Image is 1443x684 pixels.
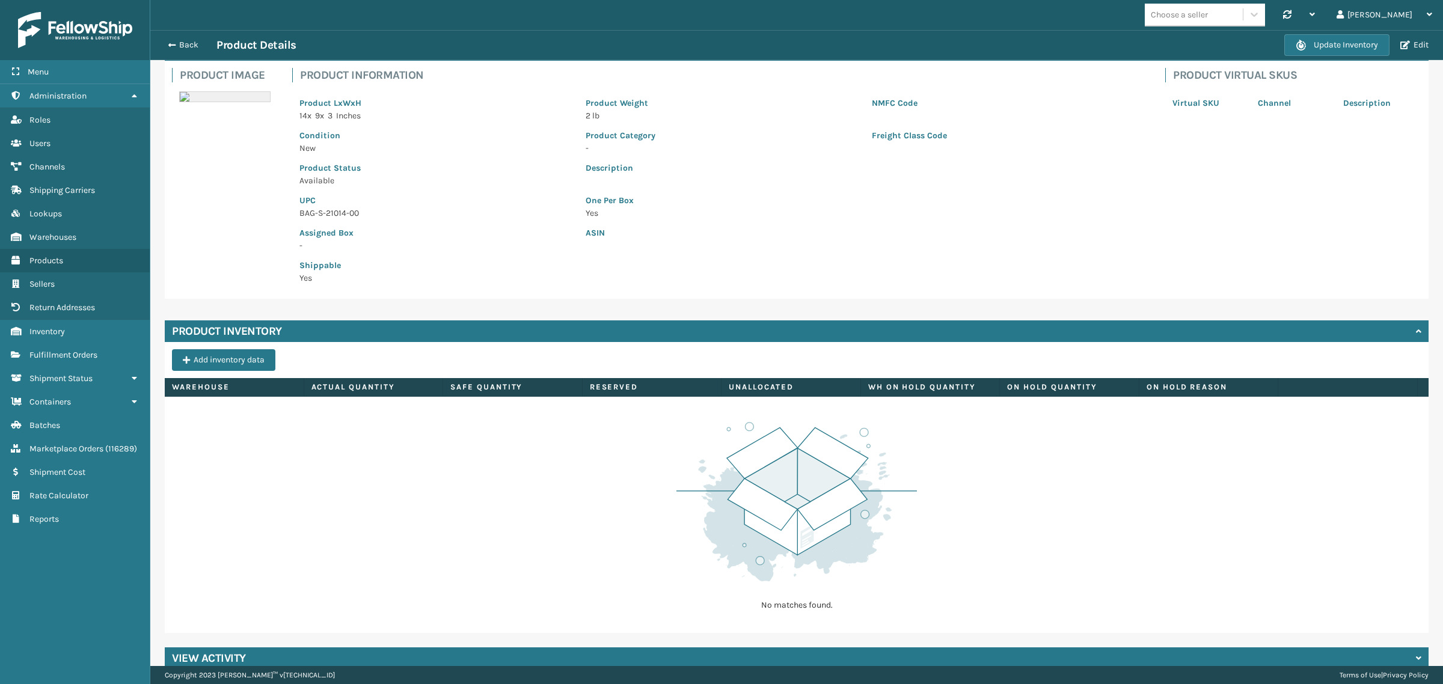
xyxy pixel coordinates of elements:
[299,111,311,121] span: 14 x
[721,599,872,611] p: No matches found.
[29,302,95,313] span: Return Addresses
[29,138,51,148] span: Users
[29,91,87,101] span: Administration
[450,382,575,392] label: Safe Quantity
[29,514,59,524] span: Reports
[311,382,436,392] label: Actual Quantity
[29,279,55,289] span: Sellers
[1340,671,1381,679] a: Terms of Use
[1172,97,1243,109] p: Virtual SKU
[29,420,60,430] span: Batches
[29,162,65,172] span: Channels
[1397,40,1432,50] button: Edit
[29,255,63,266] span: Products
[172,349,275,371] button: Add inventory data
[299,142,571,154] p: New
[1284,34,1389,56] button: Update Inventory
[1383,671,1429,679] a: Privacy Policy
[165,666,335,684] p: Copyright 2023 [PERSON_NAME]™ v [TECHNICAL_ID]
[299,162,571,174] p: Product Status
[18,12,132,48] img: logo
[1173,68,1421,82] h4: Product Virtual SKUs
[172,324,282,338] h4: Product Inventory
[29,185,95,195] span: Shipping Carriers
[300,68,1151,82] h4: Product Information
[299,272,571,284] p: Yes
[29,397,71,407] span: Containers
[299,259,571,272] p: Shippable
[1340,666,1429,684] div: |
[180,68,278,82] h4: Product Image
[1007,382,1132,392] label: On Hold Quantity
[172,382,296,392] label: Warehouse
[29,490,88,501] span: Rate Calculator
[161,40,216,50] button: Back
[105,444,137,454] span: ( 116289 )
[299,207,571,219] p: BAG-S-21014-00
[29,115,51,125] span: Roles
[872,129,1144,142] p: Freight Class Code
[29,326,65,337] span: Inventory
[586,129,857,142] p: Product Category
[172,651,246,665] h4: View Activity
[1343,97,1414,109] p: Description
[29,373,93,383] span: Shipment Status
[29,444,103,454] span: Marketplace Orders
[299,97,571,109] p: Product LxWxH
[299,194,571,207] p: UPC
[1147,382,1271,392] label: On Hold Reason
[586,227,1144,239] p: ASIN
[586,111,599,121] span: 2 lb
[590,382,714,392] label: Reserved
[676,418,917,585] img: es-default.1719b7ce.svg
[179,91,271,102] img: 51104088640_40f294f443_o-scaled-700x700.jpg
[868,382,993,392] label: WH On hold quantity
[1151,8,1208,21] div: Choose a seller
[586,97,857,109] p: Product Weight
[299,129,571,142] p: Condition
[336,111,361,121] span: Inches
[29,350,97,360] span: Fulfillment Orders
[29,467,85,477] span: Shipment Cost
[328,111,332,121] span: 3
[872,97,1144,109] p: NMFC Code
[586,142,857,154] p: -
[299,174,571,187] p: Available
[216,38,296,52] h3: Product Details
[299,239,571,252] p: -
[586,194,1144,207] p: One Per Box
[729,382,853,392] label: Unallocated
[315,111,324,121] span: 9 x
[29,209,62,219] span: Lookups
[29,232,76,242] span: Warehouses
[586,207,1144,219] p: Yes
[299,227,571,239] p: Assigned Box
[28,67,49,77] span: Menu
[1258,97,1329,109] p: Channel
[586,162,1144,174] p: Description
